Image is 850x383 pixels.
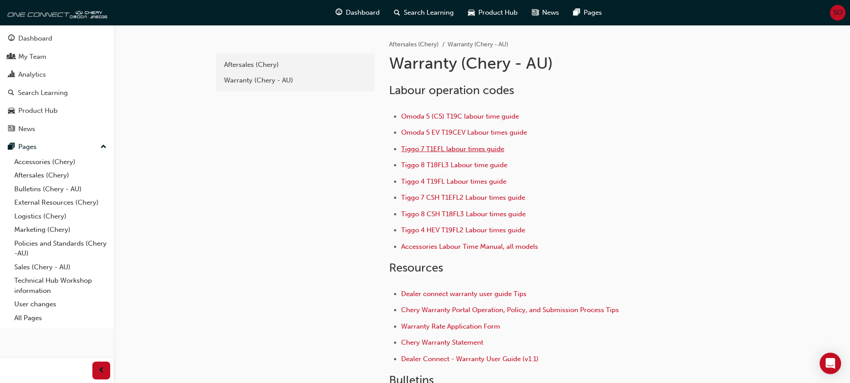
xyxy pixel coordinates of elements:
span: car-icon [468,7,475,18]
span: guage-icon [8,35,15,43]
span: Labour operation codes [389,83,514,97]
a: Tiggo 7 T1EFL labour times guide [401,145,504,153]
a: Sales (Chery - AU) [11,260,110,274]
span: Pages [584,8,602,18]
div: Search Learning [18,88,68,98]
span: news-icon [8,125,15,133]
span: search-icon [394,7,400,18]
a: My Team [4,49,110,65]
div: News [18,124,35,134]
a: News [4,121,110,137]
span: news-icon [532,7,539,18]
a: Product Hub [4,103,110,119]
a: Tiggo 8 T18FL3 Labour time guide [401,161,507,169]
a: Search Learning [4,85,110,101]
a: Dealer Connect - Warranty User Guide (v1.1) [401,355,539,363]
a: Dealer connect warranty user guide Tips [401,290,527,298]
img: oneconnect [4,4,107,21]
a: Tiggo 7 CSH T1EFL2 Labour times guide [401,194,525,202]
div: My Team [18,52,46,62]
span: pages-icon [573,7,580,18]
a: Analytics [4,66,110,83]
div: Warranty (Chery - AU) [224,75,367,86]
div: Analytics [18,70,46,80]
span: guage-icon [336,7,342,18]
a: Warranty (Chery - AU) [220,73,371,88]
span: Search Learning [404,8,454,18]
a: Tiggo 4 T19FL Labour times guide [401,177,506,185]
div: Open Intercom Messenger [820,353,841,374]
span: up-icon [100,141,107,153]
a: Technical Hub Workshop information [11,274,110,297]
button: Pages [4,139,110,155]
span: News [542,8,559,18]
a: car-iconProduct Hub [461,4,525,22]
button: DashboardMy TeamAnalyticsSearch LearningProduct HubNews [4,29,110,139]
h1: Warranty (Chery - AU) [389,54,682,73]
a: search-iconSearch Learning [387,4,461,22]
a: Tiggo 8 CSH T18FL3 Labour times guide [401,210,526,218]
div: Product Hub [18,106,58,116]
li: Warranty (Chery - AU) [448,40,508,50]
a: Aftersales (Chery) [220,57,371,73]
a: Warranty Rate Application Form [401,322,500,330]
span: pages-icon [8,143,15,151]
span: prev-icon [98,365,105,376]
div: Dashboard [18,33,52,44]
div: Aftersales (Chery) [224,60,367,70]
a: Marketing (Chery) [11,223,110,237]
a: Omoda 5 (C5) T19C labour time guide [401,112,519,120]
span: Product Hub [478,8,518,18]
a: Omoda 5 EV T19CEV Labour times guide [401,128,527,136]
a: Logistics (Chery) [11,210,110,223]
a: Policies and Standards (Chery -AU) [11,237,110,260]
a: Aftersales (Chery) [389,41,439,48]
span: SO [833,8,842,18]
a: User changes [11,297,110,311]
span: car-icon [8,107,15,115]
a: Dashboard [4,30,110,47]
a: Aftersales (Chery) [11,169,110,182]
a: Tiggo 4 HEV T19FL2 Labour times guide [401,226,525,234]
a: Chery Warranty Portal Operation, Policy, and Submission Process Tips [401,306,619,314]
span: Resources [389,261,443,275]
a: pages-iconPages [566,4,609,22]
span: chart-icon [8,71,15,79]
button: SO [830,5,846,21]
span: search-icon [8,89,14,97]
div: Pages [18,142,37,152]
a: Accessories (Chery) [11,155,110,169]
a: All Pages [11,311,110,325]
a: Bulletins (Chery - AU) [11,182,110,196]
span: people-icon [8,53,15,61]
a: news-iconNews [525,4,566,22]
a: External Resources (Chery) [11,196,110,210]
span: Dashboard [346,8,380,18]
a: Accessories Labour Time Manual, all models [401,243,538,251]
a: Chery Warranty Statement [401,338,483,346]
a: guage-iconDashboard [328,4,387,22]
